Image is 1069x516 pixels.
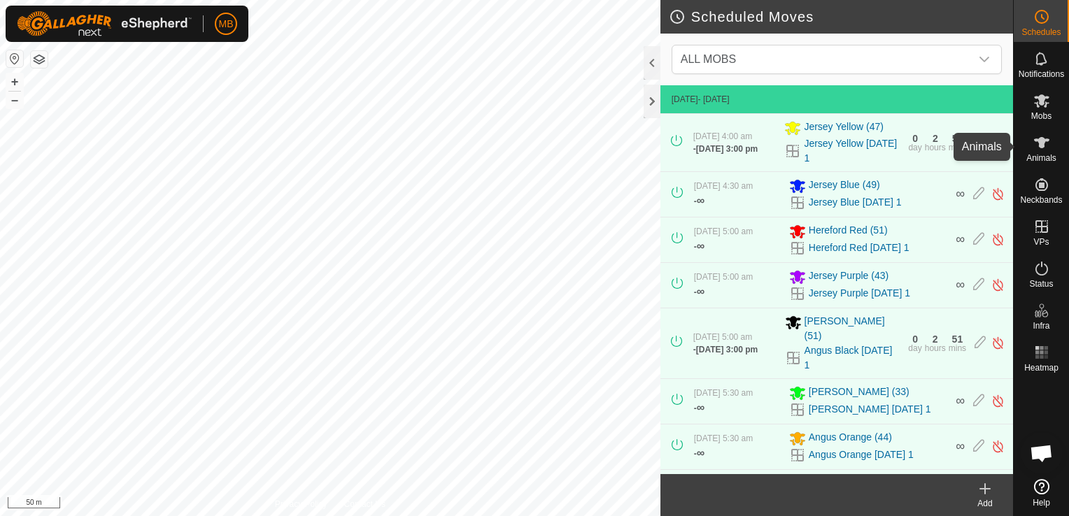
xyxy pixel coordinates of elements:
span: Schedules [1021,28,1061,36]
span: ALL MOBS [675,45,970,73]
div: mins [949,344,966,352]
a: Hereford Red [DATE] 1 [809,241,909,255]
div: Add [957,497,1013,510]
div: - [694,399,705,416]
div: day [908,344,921,352]
span: Help [1033,499,1050,507]
span: [DATE] 3:00 pm [696,144,758,154]
button: – [6,92,23,108]
img: Turn off schedule move [991,439,1005,454]
span: Jersey Blue (49) [809,178,880,194]
span: - [DATE] [698,94,730,104]
button: + [6,73,23,90]
img: Turn off schedule move [991,336,1005,350]
span: [DATE] 5:30 am [694,388,753,398]
img: Turn off schedule move [991,187,1005,201]
span: Hereford Red (51) [809,223,888,240]
span: ∞ [956,439,965,453]
span: [DATE] 4:00 am [693,131,752,141]
div: hours [925,143,946,152]
a: Open chat [1021,432,1063,474]
a: Angus Black [DATE] 1 [805,343,900,373]
div: 51 [952,334,963,344]
span: Angus Orange (44) [809,430,892,447]
span: Animals [1026,154,1056,162]
span: [PERSON_NAME] (33) [809,385,909,401]
img: Turn off schedule move [991,394,1005,408]
a: Privacy Policy [275,498,327,510]
div: 0 [912,334,918,344]
img: Turn off schedule move [991,232,1005,247]
span: Jersey Purple (43) [809,268,889,285]
img: Gallagher Logo [17,11,192,36]
a: Contact Us [344,498,385,510]
span: ∞ [956,278,965,292]
span: ALL MOBS [681,53,736,65]
span: [DATE] 5:00 am [694,272,753,282]
span: [DATE] [672,94,698,104]
span: VPs [1033,238,1049,246]
span: ∞ [956,187,965,201]
a: Jersey Yellow [DATE] 1 [804,136,900,166]
span: Neckbands [1020,196,1062,204]
span: [DATE] 4:30 am [694,181,753,191]
div: - [693,143,758,155]
div: 2 [933,134,938,143]
span: Infra [1033,322,1049,330]
span: ∞ [956,394,965,408]
div: 0 [912,134,918,143]
span: ∞ [956,232,965,246]
span: Mobs [1031,112,1052,120]
span: [DATE] 5:00 am [694,227,753,236]
span: [DATE] 3:00 pm [696,345,758,354]
div: - [694,283,705,300]
div: - [694,238,705,255]
span: [DATE] 5:00 am [693,332,752,342]
a: Jersey Blue [DATE] 1 [809,195,902,210]
div: 2 [933,334,938,344]
span: Heatmap [1024,364,1059,372]
div: - [693,343,758,356]
span: ∞ [697,447,705,459]
div: 51 [952,134,963,143]
span: MB [219,17,234,31]
a: Help [1014,473,1069,513]
button: Map Layers [31,51,48,68]
div: mins [949,143,966,152]
div: - [694,192,705,209]
span: ∞ [697,194,705,206]
span: [DATE] 5:30 am [694,433,753,443]
div: - [694,445,705,461]
a: [PERSON_NAME] [DATE] 1 [809,402,931,417]
h2: Scheduled Moves [669,8,1013,25]
span: ∞ [697,285,705,297]
img: Turn off schedule move [991,278,1005,292]
span: ∞ [697,240,705,252]
a: Jersey Purple [DATE] 1 [809,286,910,301]
div: hours [925,344,946,352]
img: Turn off schedule move [991,135,1005,150]
div: day [908,143,921,152]
span: Jersey Yellow (47) [804,120,884,136]
span: Notifications [1019,70,1064,78]
button: Reset Map [6,50,23,67]
span: ∞ [697,401,705,413]
span: [PERSON_NAME] (51) [805,314,900,343]
div: dropdown trigger [970,45,998,73]
span: Status [1029,280,1053,288]
a: Angus Orange [DATE] 1 [809,447,914,462]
